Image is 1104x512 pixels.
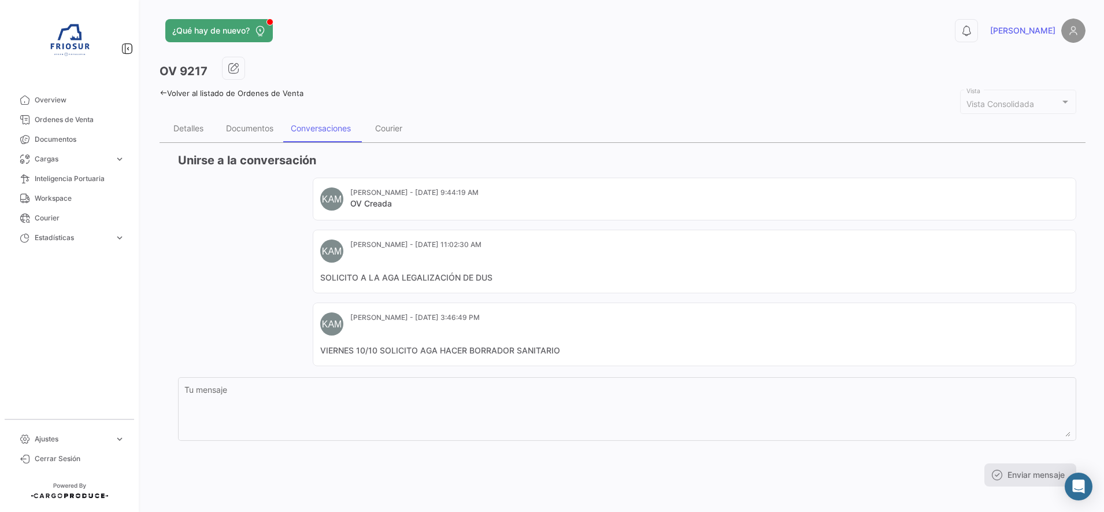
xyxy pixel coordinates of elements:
span: Workspace [35,193,125,204]
div: Detalles [173,123,203,133]
span: expand_more [114,154,125,164]
a: Overview [9,90,129,110]
span: [PERSON_NAME] [990,25,1055,36]
span: Courier [35,213,125,223]
mat-card-content: SOLICITO A LA AGA LEGALIZACIÓN DE DUS [320,272,1069,283]
img: 6ea6c92c-e42a-4aa8-800a-31a9cab4b7b0.jpg [40,14,98,72]
span: Vista Consolidada [966,99,1034,109]
h3: Unirse a la conversación [178,152,1076,168]
mat-card-subtitle: [PERSON_NAME] - [DATE] 9:44:19 AM [350,187,479,198]
span: Overview [35,95,125,105]
div: Courier [375,123,402,133]
span: Ajustes [35,434,110,444]
mat-card-title: OV Creada [350,198,479,209]
mat-card-content: VIERNES 10/10 SOLICITO AGA HACER BORRADOR SANITARIO [320,345,1069,356]
button: ¿Qué hay de nuevo? [165,19,273,42]
span: expand_more [114,233,125,243]
span: Ordenes de Venta [35,115,125,125]
div: Abrir Intercom Messenger [1065,473,1092,500]
span: Inteligencia Portuaria [35,174,125,184]
div: Conversaciones [291,123,351,133]
span: Documentos [35,134,125,145]
a: Courier [9,208,129,228]
h3: OV 9217 [160,63,208,79]
div: Documentos [226,123,273,133]
a: Volver al listado de Ordenes de Venta [160,89,303,98]
div: KAM [320,240,343,263]
span: expand_more [114,434,125,444]
span: Estadísticas [35,233,110,243]
a: Inteligencia Portuaria [9,169,129,189]
span: ¿Qué hay de nuevo? [172,25,250,36]
div: KAM [320,187,343,211]
img: placeholder-user.png [1061,19,1086,43]
span: Cerrar Sesión [35,454,125,464]
div: KAM [320,312,343,336]
a: Workspace [9,189,129,208]
mat-card-subtitle: [PERSON_NAME] - [DATE] 3:46:49 PM [350,312,480,323]
a: Documentos [9,130,129,149]
mat-card-subtitle: [PERSON_NAME] - [DATE] 11:02:30 AM [350,240,481,250]
a: Ordenes de Venta [9,110,129,130]
span: Cargas [35,154,110,164]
